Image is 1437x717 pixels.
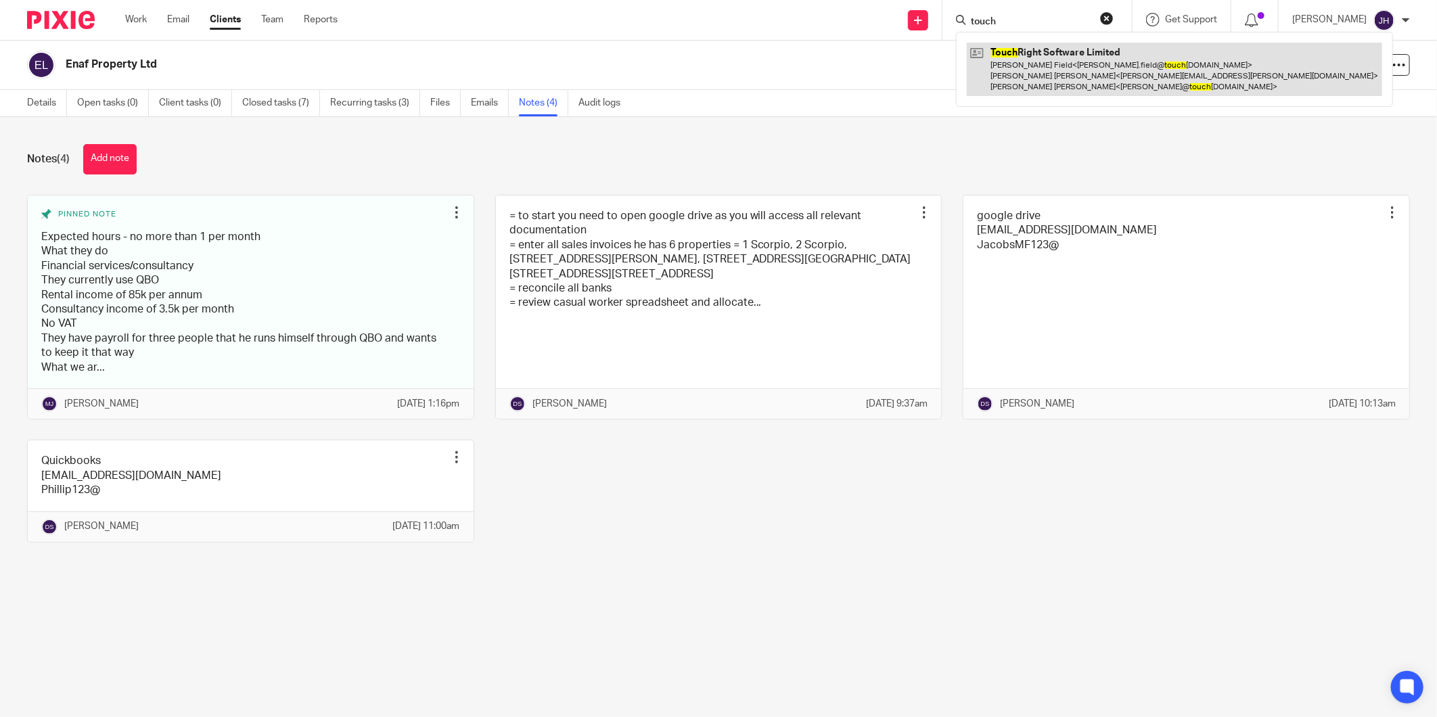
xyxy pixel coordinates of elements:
img: svg%3E [509,396,526,412]
span: (4) [57,154,70,164]
a: Closed tasks (7) [242,90,320,116]
h1: Notes [27,152,70,166]
a: Clients [210,13,241,26]
button: Add note [83,144,137,175]
img: svg%3E [977,396,993,412]
div: Pinned note [41,209,447,220]
p: [DATE] 11:00am [393,519,460,533]
img: svg%3E [1373,9,1395,31]
p: [PERSON_NAME] [532,397,607,411]
a: Client tasks (0) [159,90,232,116]
img: svg%3E [41,396,58,412]
input: Search [970,16,1091,28]
a: Work [125,13,147,26]
p: [PERSON_NAME] [64,519,139,533]
a: Notes (4) [519,90,568,116]
p: [PERSON_NAME] [1000,397,1074,411]
p: [DATE] 10:13am [1329,397,1396,411]
p: [DATE] 1:16pm [398,397,460,411]
p: [DATE] 9:37am [866,397,928,411]
img: svg%3E [41,519,58,535]
span: Get Support [1165,15,1217,24]
p: [PERSON_NAME] [64,397,139,411]
a: Emails [471,90,509,116]
a: Reports [304,13,338,26]
a: Recurring tasks (3) [330,90,420,116]
p: [PERSON_NAME] [1292,13,1367,26]
img: svg%3E [27,51,55,79]
a: Email [167,13,189,26]
h2: Enaf Property Ltd [66,57,994,72]
img: Pixie [27,11,95,29]
a: Details [27,90,67,116]
a: Audit logs [578,90,631,116]
a: Team [261,13,283,26]
a: Files [430,90,461,116]
button: Clear [1100,11,1114,25]
a: Open tasks (0) [77,90,149,116]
